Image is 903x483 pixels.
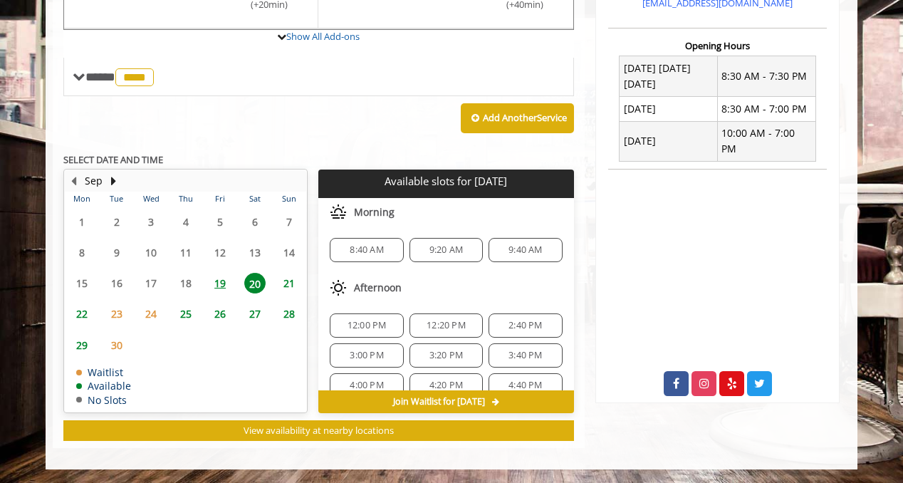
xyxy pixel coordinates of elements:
span: 26 [209,303,231,324]
span: View availability at nearby locations [244,424,394,437]
div: 3:40 PM [489,343,562,368]
span: 3:00 PM [350,350,383,361]
th: Sat [237,192,271,206]
span: 12:00 PM [348,320,387,331]
div: 12:00 PM [330,313,403,338]
td: Select day25 [168,298,202,329]
td: 10:00 AM - 7:00 PM [717,121,815,162]
td: 8:30 AM - 7:00 PM [717,97,815,121]
td: Select day26 [203,298,237,329]
b: SELECT DATE AND TIME [63,153,163,166]
span: 4:20 PM [429,380,463,391]
p: Available slots for [DATE] [324,175,568,187]
span: Join Waitlist for [DATE] [393,396,485,407]
div: 4:20 PM [409,373,483,398]
span: 19 [209,273,231,294]
th: Mon [65,192,99,206]
th: Fri [203,192,237,206]
td: Waitlist [76,367,131,378]
span: 9:20 AM [429,244,463,256]
span: 12:20 PM [427,320,466,331]
div: 2:40 PM [489,313,562,338]
div: 3:00 PM [330,343,403,368]
img: morning slots [330,204,347,221]
td: [DATE] [620,121,718,162]
div: 4:40 PM [489,373,562,398]
div: 9:40 AM [489,238,562,262]
span: 28 [278,303,300,324]
td: Select day19 [203,268,237,298]
div: 12:20 PM [409,313,483,338]
span: 22 [71,303,93,324]
span: 4:40 PM [508,380,542,391]
div: 3:20 PM [409,343,483,368]
div: 9:20 AM [409,238,483,262]
span: Afternoon [354,282,402,294]
td: [DATE] [620,97,718,121]
span: 3:20 PM [429,350,463,361]
td: Select day27 [237,298,271,329]
img: afternoon slots [330,279,347,296]
td: Available [76,380,131,391]
td: No Slots [76,395,131,405]
span: 9:40 AM [508,244,542,256]
span: 3:40 PM [508,350,542,361]
td: Select day28 [272,298,307,329]
th: Thu [168,192,202,206]
button: Add AnotherService [461,103,574,133]
h3: Opening Hours [608,41,827,51]
td: Select day23 [99,298,133,329]
th: Sun [272,192,307,206]
span: 30 [106,335,127,355]
span: 24 [140,303,162,324]
th: Wed [134,192,168,206]
span: 29 [71,335,93,355]
th: Tue [99,192,133,206]
span: 8:40 AM [350,244,383,256]
span: 4:00 PM [350,380,383,391]
button: Sep [85,173,103,189]
button: View availability at nearby locations [63,420,574,441]
td: Select day29 [65,329,99,360]
button: Next Month [108,173,119,189]
b: Add Another Service [483,111,567,124]
td: Select day30 [99,329,133,360]
button: Previous Month [68,173,79,189]
div: 8:40 AM [330,238,403,262]
td: Select day24 [134,298,168,329]
td: Select day20 [237,268,271,298]
td: Select day22 [65,298,99,329]
span: 20 [244,273,266,294]
span: 21 [278,273,300,294]
span: 2:40 PM [508,320,542,331]
span: Morning [354,207,395,218]
td: 8:30 AM - 7:30 PM [717,56,815,97]
td: Select day21 [272,268,307,298]
td: [DATE] [DATE] [DATE] [620,56,718,97]
a: Show All Add-ons [286,30,360,43]
span: 25 [175,303,197,324]
span: 23 [106,303,127,324]
span: 27 [244,303,266,324]
div: 4:00 PM [330,373,403,398]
